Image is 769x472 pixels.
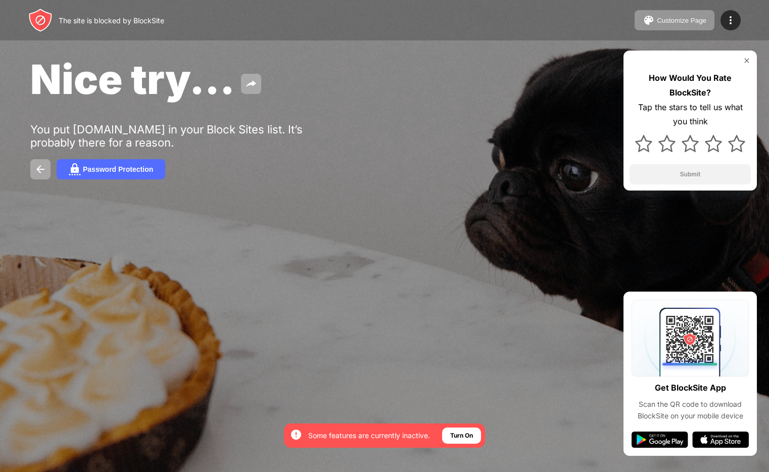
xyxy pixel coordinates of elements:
[655,381,726,395] div: Get BlockSite App
[630,164,751,184] button: Submit
[630,100,751,129] div: Tap the stars to tell us what you think
[30,123,343,149] div: You put [DOMAIN_NAME] in your Block Sites list. It’s probably there for a reason.
[635,10,714,30] button: Customize Page
[725,14,737,26] img: menu-icon.svg
[728,135,745,152] img: star.svg
[57,159,165,179] button: Password Protection
[630,71,751,100] div: How Would You Rate BlockSite?
[308,431,430,441] div: Some features are currently inactive.
[682,135,699,152] img: star.svg
[657,17,706,24] div: Customize Page
[83,165,153,173] div: Password Protection
[692,432,749,448] img: app-store.svg
[705,135,722,152] img: star.svg
[632,399,749,421] div: Scan the QR code to download BlockSite on your mobile device
[69,163,81,175] img: password.svg
[632,300,749,376] img: qrcode.svg
[743,57,751,65] img: rate-us-close.svg
[635,135,652,152] img: star.svg
[450,431,473,441] div: Turn On
[658,135,676,152] img: star.svg
[643,14,655,26] img: pallet.svg
[245,78,257,90] img: share.svg
[34,163,46,175] img: back.svg
[28,8,53,32] img: header-logo.svg
[30,55,235,104] span: Nice try...
[59,16,164,25] div: The site is blocked by BlockSite
[632,432,688,448] img: google-play.svg
[290,429,302,441] img: error-circle-white.svg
